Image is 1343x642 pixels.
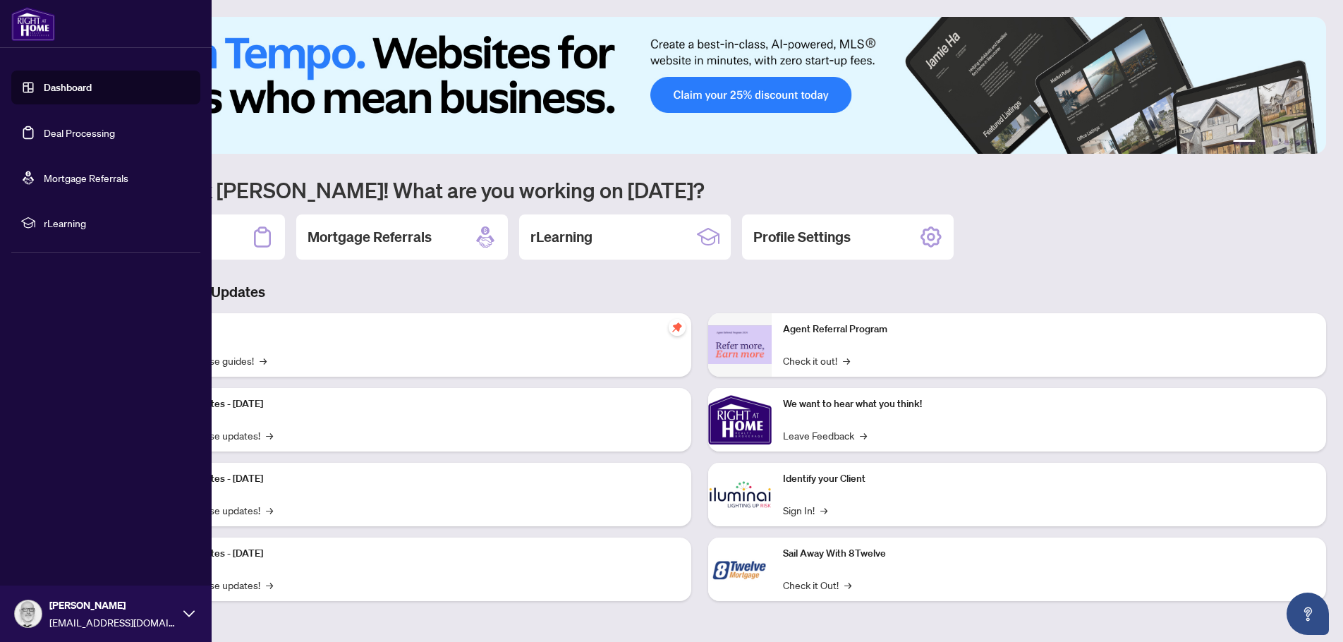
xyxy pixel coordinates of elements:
span: → [266,502,273,518]
span: → [266,577,273,593]
p: Identify your Client [783,471,1315,487]
img: Agent Referral Program [708,325,772,364]
p: Self-Help [148,322,680,337]
a: Dashboard [44,81,92,94]
h1: Welcome back [PERSON_NAME]! What are you working on [DATE]? [73,176,1326,203]
button: 6 [1306,140,1312,145]
p: Platform Updates - [DATE] [148,396,680,412]
a: Mortgage Referrals [44,171,128,184]
span: → [844,577,851,593]
img: Sail Away With 8Twelve [708,538,772,601]
span: → [266,428,273,443]
img: logo [11,7,55,41]
a: Leave Feedback→ [783,428,867,443]
span: → [860,428,867,443]
h3: Brokerage & Industry Updates [73,282,1326,302]
img: Profile Icon [15,600,42,627]
p: Agent Referral Program [783,322,1315,337]
span: pushpin [669,319,686,336]
h2: Mortgage Referrals [308,227,432,247]
p: We want to hear what you think! [783,396,1315,412]
a: Check it Out!→ [783,577,851,593]
h2: rLearning [530,227,592,247]
img: Slide 0 [73,17,1326,154]
span: rLearning [44,215,190,231]
p: Platform Updates - [DATE] [148,471,680,487]
button: 3 [1272,140,1278,145]
p: Platform Updates - [DATE] [148,546,680,562]
img: Identify your Client [708,463,772,526]
h2: Profile Settings [753,227,851,247]
span: [PERSON_NAME] [49,598,176,613]
button: 1 [1233,140,1256,145]
span: → [260,353,267,368]
a: Sign In!→ [783,502,827,518]
a: Check it out!→ [783,353,850,368]
a: Deal Processing [44,126,115,139]
span: [EMAIL_ADDRESS][DOMAIN_NAME] [49,614,176,630]
button: 2 [1261,140,1267,145]
p: Sail Away With 8Twelve [783,546,1315,562]
img: We want to hear what you think! [708,388,772,452]
button: Open asap [1287,593,1329,635]
span: → [820,502,827,518]
button: 4 [1284,140,1289,145]
button: 5 [1295,140,1301,145]
span: → [843,353,850,368]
